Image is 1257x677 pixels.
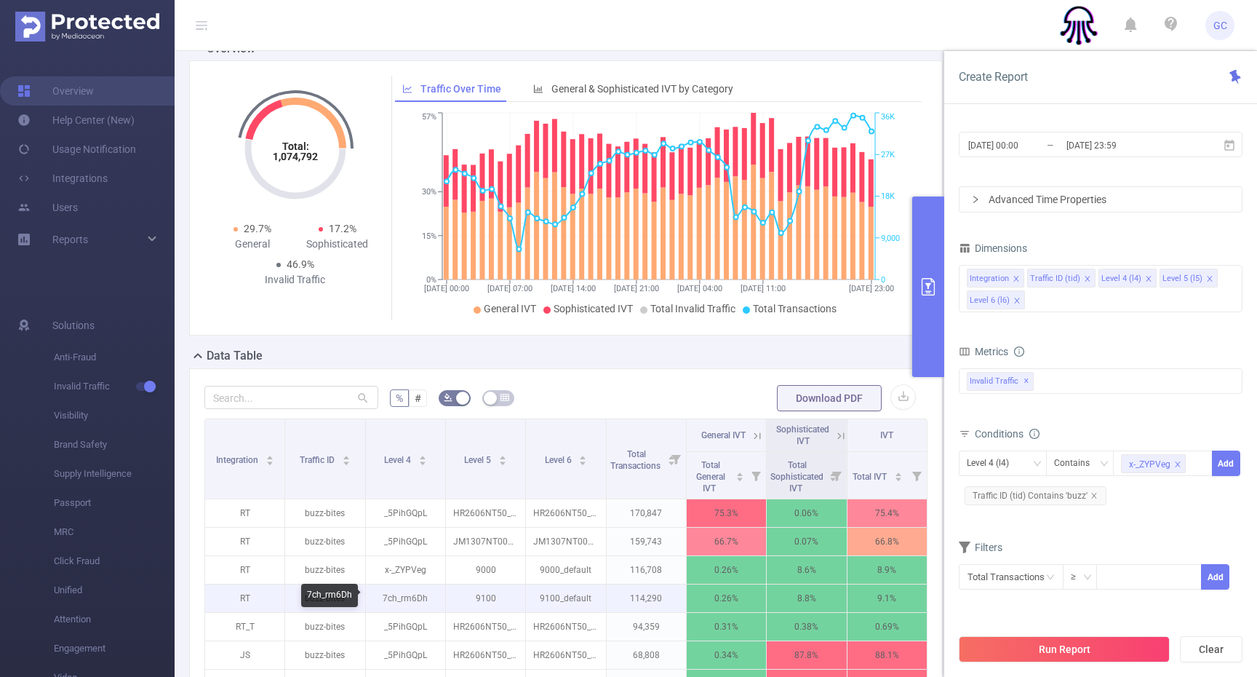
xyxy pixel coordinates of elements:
[959,242,1027,254] span: Dimensions
[526,585,605,612] p: 9100_default
[1206,275,1213,284] i: icon: close
[285,641,364,669] p: buzz-bites
[205,499,284,527] p: RT
[826,452,847,499] i: Filter menu
[54,547,175,576] span: Click Fraud
[285,585,364,612] p: buzz-bites
[526,556,605,584] p: 9000_default
[444,393,452,402] i: icon: bg-colors
[1162,269,1202,288] div: Level 5 (l5)
[205,556,284,584] p: RT
[366,499,445,527] p: _5PihGQpL
[767,641,846,669] p: 87.8%
[767,613,846,641] p: 0.38%
[1033,459,1042,470] i: icon: down
[52,311,95,340] span: Solutions
[415,392,421,404] span: #
[959,187,1242,212] div: icon: rightAdvanced Time Properties
[285,499,364,527] p: buzz-bites
[1180,636,1242,662] button: Clear
[613,284,658,293] tspan: [DATE] 21:00
[767,499,846,527] p: 0.06%
[1160,269,1218,288] li: Level 5 (l5)
[366,641,445,669] p: _5PihGQpL
[847,528,927,555] p: 66.8%
[216,455,260,465] span: Integration
[1098,269,1157,288] li: Level 4 (l4)
[446,499,525,527] p: HR2606NT50_tm
[607,499,686,527] p: 170,847
[205,641,284,669] p: JS
[446,641,525,669] p: HR2606NT50_tm
[1090,492,1098,499] i: icon: close
[300,455,337,465] span: Traffic ID
[54,518,175,547] span: MRC
[1014,347,1024,357] i: icon: info-circle
[54,605,175,634] span: Attention
[54,488,175,518] span: Passport
[205,613,284,641] p: RT_T
[342,459,350,464] i: icon: caret-down
[740,284,785,293] tspan: [DATE] 11:00
[847,499,927,527] p: 75.4%
[666,419,686,499] i: Filter menu
[342,454,350,458] i: icon: caret-up
[1101,269,1141,288] div: Level 4 (l4)
[959,70,1028,84] span: Create Report
[736,470,744,475] i: icon: caret-up
[446,585,525,612] p: 9100
[282,140,308,152] tspan: Total:
[687,528,766,555] p: 66.7%
[266,454,274,458] i: icon: caret-up
[687,499,766,527] p: 75.3%
[205,528,284,555] p: RT
[54,576,175,605] span: Unified
[607,613,686,641] p: 94,359
[301,584,358,607] div: 7ch_rm6Dh
[1030,269,1080,288] div: Traffic ID (tid)
[1212,451,1240,476] button: Add
[895,475,903,480] i: icon: caret-down
[424,284,469,293] tspan: [DATE] 00:00
[499,454,507,458] i: icon: caret-up
[342,454,351,462] div: Sort
[17,106,135,135] a: Help Center (New)
[422,188,436,197] tspan: 30%
[1027,269,1096,288] li: Traffic ID (tid)
[881,150,895,159] tspan: 27K
[607,585,686,612] p: 114,290
[607,641,686,669] p: 68,808
[967,372,1034,391] span: Invalid Traffic
[52,234,88,245] span: Reports
[366,528,445,555] p: _5PihGQpL
[487,284,532,293] tspan: [DATE] 07:00
[959,542,1002,553] span: Filters
[967,269,1024,288] li: Integration
[677,284,722,293] tspan: [DATE] 04:00
[210,237,295,252] div: General
[366,613,445,641] p: _5PihGQpL
[881,234,900,243] tspan: 9,000
[853,472,889,482] span: Total IVT
[554,303,633,314] span: Sophisticated IVT
[426,275,436,285] tspan: 0%
[498,454,507,462] div: Sort
[446,613,525,641] p: HR2606NT50_tm
[422,113,436,122] tspan: 57%
[329,223,356,234] span: 17.2%
[1013,275,1020,284] i: icon: close
[776,424,829,446] span: Sophisticated IVT
[285,528,364,555] p: buzz-bites
[545,455,574,465] span: Level 6
[735,470,744,479] div: Sort
[1023,373,1029,390] span: ✕
[17,135,136,164] a: Usage Notification
[967,451,1019,475] div: Level 4 (l4)
[366,556,445,584] p: x-_ZYPVeg
[418,454,426,458] i: icon: caret-up
[204,386,378,409] input: Search...
[484,303,536,314] span: General IVT
[1121,454,1186,473] li: x-_ZYPVeg
[422,231,436,241] tspan: 15%
[579,459,587,464] i: icon: caret-down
